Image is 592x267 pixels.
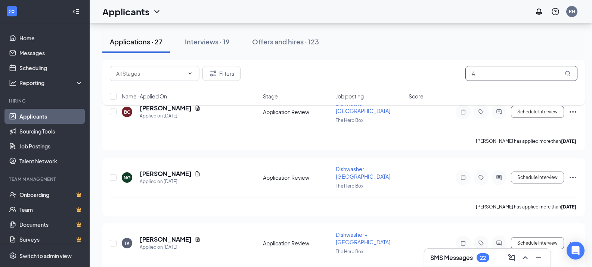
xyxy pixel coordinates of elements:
svg: QuestionInfo [551,7,560,16]
button: Schedule Interview [511,172,564,183]
span: The Herb Box [336,183,363,189]
a: Talent Network [19,154,83,169]
svg: ActiveChat [495,175,503,180]
a: DocumentsCrown [19,217,83,232]
svg: ActiveChat [495,240,503,246]
div: Switch to admin view [19,252,72,260]
h5: [PERSON_NAME] [140,235,192,244]
div: Offers and hires · 123 [252,37,319,46]
svg: Note [459,240,468,246]
svg: ChevronDown [152,7,161,16]
div: Applied on [DATE] [140,178,201,185]
input: All Stages [116,69,184,78]
svg: Tag [477,175,486,180]
button: Schedule Interview [511,237,564,249]
div: 22 [480,255,486,261]
div: NG [124,175,131,181]
span: The Herb Box [336,117,363,123]
span: The Herb Box [336,249,363,254]
svg: Document [195,236,201,242]
span: Score [409,92,424,100]
svg: ChevronDown [187,70,193,76]
span: Dishwasher - [GEOGRAPHIC_DATA] [336,166,390,180]
a: TeamCrown [19,202,83,217]
svg: Ellipses [568,239,577,248]
input: Search in applications [465,66,577,81]
svg: WorkstreamLogo [8,7,16,15]
svg: ChevronUp [521,253,530,262]
b: [DATE] [561,204,576,210]
div: Reporting [19,79,84,87]
div: Application Review [263,174,331,181]
div: Applications · 27 [110,37,162,46]
svg: ComposeMessage [507,253,516,262]
div: Interviews · 19 [185,37,230,46]
div: RH [569,8,575,15]
svg: Minimize [534,253,543,262]
button: ChevronUp [519,252,531,264]
svg: Filter [209,69,218,78]
div: Application Review [263,239,331,247]
svg: Note [459,175,468,180]
a: Sourcing Tools [19,124,83,139]
a: Applicants [19,109,83,124]
svg: Notifications [534,7,543,16]
p: [PERSON_NAME] has applied more than . [476,138,577,144]
a: Home [19,31,83,45]
div: TK [124,240,130,246]
div: Team Management [9,176,82,182]
a: Job Postings [19,139,83,154]
button: Minimize [533,252,545,264]
button: ComposeMessage [506,252,518,264]
a: SurveysCrown [19,232,83,247]
svg: Settings [9,252,16,260]
div: Applied on [DATE] [140,112,201,120]
div: Open Intercom Messenger [567,242,585,260]
button: Filter Filters [202,66,241,81]
a: Scheduling [19,60,83,75]
svg: Analysis [9,79,16,87]
span: Job posting [336,92,364,100]
div: Hiring [9,98,82,104]
b: [DATE] [561,138,576,144]
span: Dishwasher - [GEOGRAPHIC_DATA] [336,231,390,245]
span: Name · Applied On [122,92,167,100]
h1: Applicants [102,5,149,18]
svg: Tag [477,240,486,246]
svg: Ellipses [568,173,577,182]
svg: MagnifyingGlass [565,70,571,76]
span: Stage [263,92,278,100]
h5: [PERSON_NAME] [140,170,192,178]
svg: Collapse [72,8,80,15]
h3: SMS Messages [430,254,473,262]
p: [PERSON_NAME] has applied more than . [476,204,577,210]
svg: Document [195,171,201,177]
a: Messages [19,45,83,60]
div: Applied on [DATE] [140,244,201,251]
a: OnboardingCrown [19,187,83,202]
